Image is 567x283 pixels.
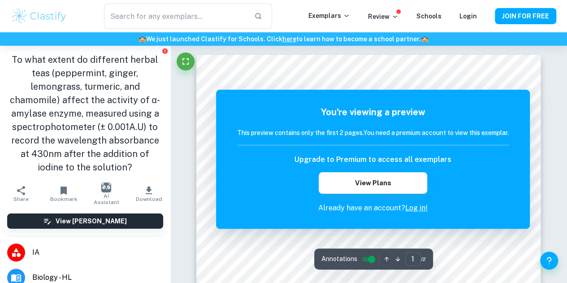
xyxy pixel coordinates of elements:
p: Review [368,12,398,22]
h6: We just launched Clastify for Schools. Click to learn how to become a school partner. [2,34,565,44]
button: Download [128,181,170,206]
span: Annotations [321,254,357,264]
p: Exemplars [308,11,350,21]
span: AI Assistant [91,193,122,205]
h6: View [PERSON_NAME] [56,216,127,226]
img: Clastify logo [11,7,68,25]
a: here [282,35,296,43]
span: / 2 [421,255,426,263]
h1: To what extent do different herbal teas (peppermint, ginger, lemongrass, turmeric, and chamomile)... [7,53,163,174]
h5: You're viewing a preview [237,105,509,119]
button: View Plans [319,172,427,194]
span: Share [13,196,29,202]
a: Schools [416,13,441,20]
button: Report issue [162,48,169,54]
button: Bookmark [43,181,85,206]
h6: Upgrade to Premium to access all exemplars [294,154,451,165]
button: Help and Feedback [540,252,558,270]
a: Login [459,13,477,20]
span: Biology - HL [32,272,163,283]
span: IA [32,247,163,258]
button: JOIN FOR FREE [495,8,556,24]
h6: This preview contains only the first 2 pages. You need a premium account to view this exemplar. [237,128,509,138]
span: 🏫 [139,35,146,43]
button: AI Assistant [85,181,128,206]
button: View [PERSON_NAME] [7,213,163,229]
input: Search for any exemplars... [104,4,247,29]
span: 🏫 [421,35,428,43]
span: Download [136,196,162,202]
p: Already have an account? [237,203,509,213]
span: Bookmark [50,196,78,202]
a: Log in! [405,204,428,212]
button: Fullscreen [177,52,195,70]
img: AI Assistant [101,183,111,192]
